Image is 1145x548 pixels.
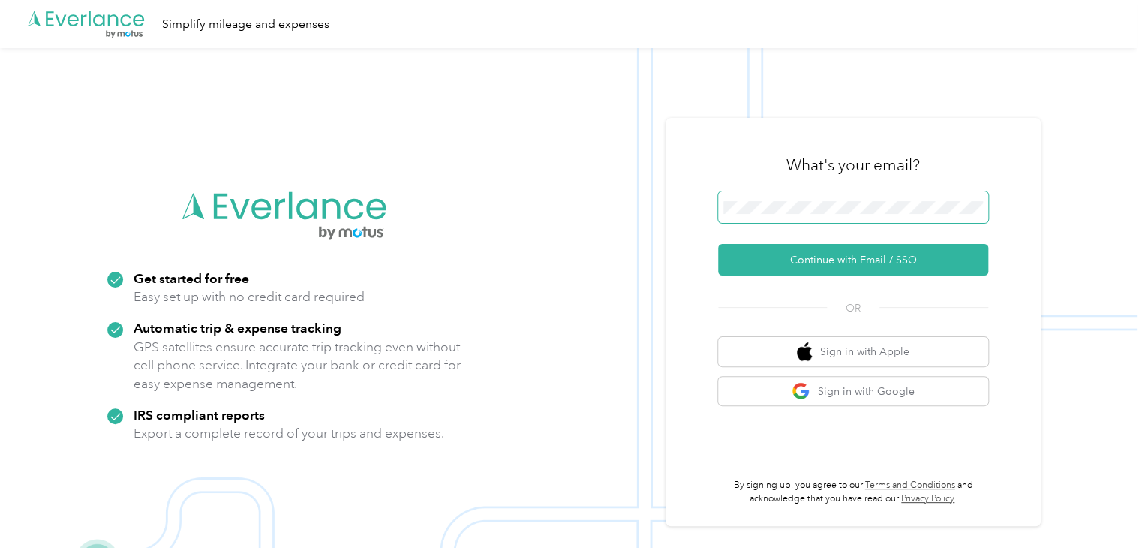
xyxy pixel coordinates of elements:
[134,338,461,393] p: GPS satellites ensure accurate trip tracking even without cell phone service. Integrate your bank...
[827,300,879,316] span: OR
[134,424,444,443] p: Export a complete record of your trips and expenses.
[134,288,365,306] p: Easy set up with no credit card required
[792,382,810,401] img: google logo
[797,342,812,361] img: apple logo
[718,377,988,406] button: google logoSign in with Google
[786,155,920,176] h3: What's your email?
[718,337,988,366] button: apple logoSign in with Apple
[718,244,988,276] button: Continue with Email / SSO
[134,407,265,423] strong: IRS compliant reports
[134,320,341,336] strong: Automatic trip & expense tracking
[901,493,954,504] a: Privacy Policy
[865,480,955,491] a: Terms and Conditions
[162,15,329,34] div: Simplify mileage and expenses
[718,479,988,505] p: By signing up, you agree to our and acknowledge that you have read our .
[134,270,249,286] strong: Get started for free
